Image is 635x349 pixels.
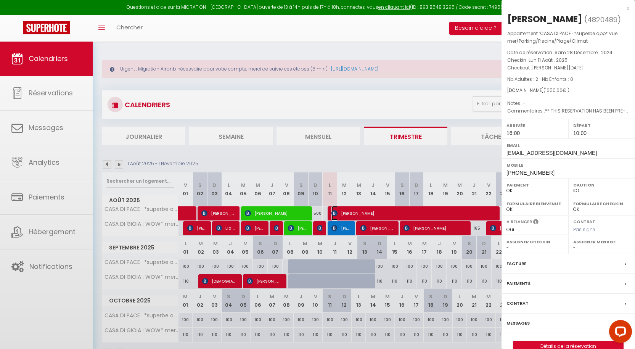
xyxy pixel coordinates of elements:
span: [PHONE_NUMBER] [506,170,555,176]
label: A relancer [506,219,532,225]
label: Facture [506,260,526,268]
label: Paiement [506,181,563,189]
span: CASA DI PACE · *superbe app* vue mer/Parking/Piscine/Plage/Climat [507,30,617,44]
div: [PERSON_NAME] [507,13,582,25]
label: Arrivée [506,122,563,129]
label: Email [506,142,630,149]
label: Formulaire Bienvenue [506,200,563,207]
span: 10:00 [573,130,587,136]
label: Mobile [506,161,630,169]
span: ( ) [584,14,621,25]
span: [PERSON_NAME][DATE] [532,64,584,71]
p: Appartement : [507,30,629,45]
span: 16:00 [506,130,520,136]
span: [EMAIL_ADDRESS][DOMAIN_NAME] [506,150,597,156]
div: [DOMAIN_NAME] [507,87,629,94]
label: Contrat [573,219,595,224]
p: Checkin : [507,56,629,64]
label: Caution [573,181,630,189]
span: Pas signé [573,226,595,233]
p: Commentaires : [507,107,629,115]
label: Départ [573,122,630,129]
span: ( € ) [543,87,569,93]
span: Lun 11 Août . 2025 [529,57,567,63]
label: Paiements [506,280,531,288]
p: Notes : [507,100,629,107]
p: Date de réservation : [507,49,629,56]
label: Contrat [506,299,529,307]
label: Assigner Checkin [506,238,563,246]
span: 4820489 [587,15,617,24]
span: Sam 28 Décembre . 2024 [555,49,612,56]
p: Checkout : [507,64,629,72]
span: - [522,100,525,106]
label: Messages [506,319,530,327]
span: 1650.66 [545,87,563,93]
span: Nb Enfants : 0 [542,76,573,82]
i: Sélectionner OUI si vous souhaiter envoyer les séquences de messages post-checkout [533,219,539,227]
iframe: LiveChat chat widget [603,317,635,349]
label: Formulaire Checkin [573,200,630,207]
label: Assigner Menage [573,238,630,246]
span: Nb Adultes : 2 - [507,76,573,82]
div: x [502,4,629,13]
